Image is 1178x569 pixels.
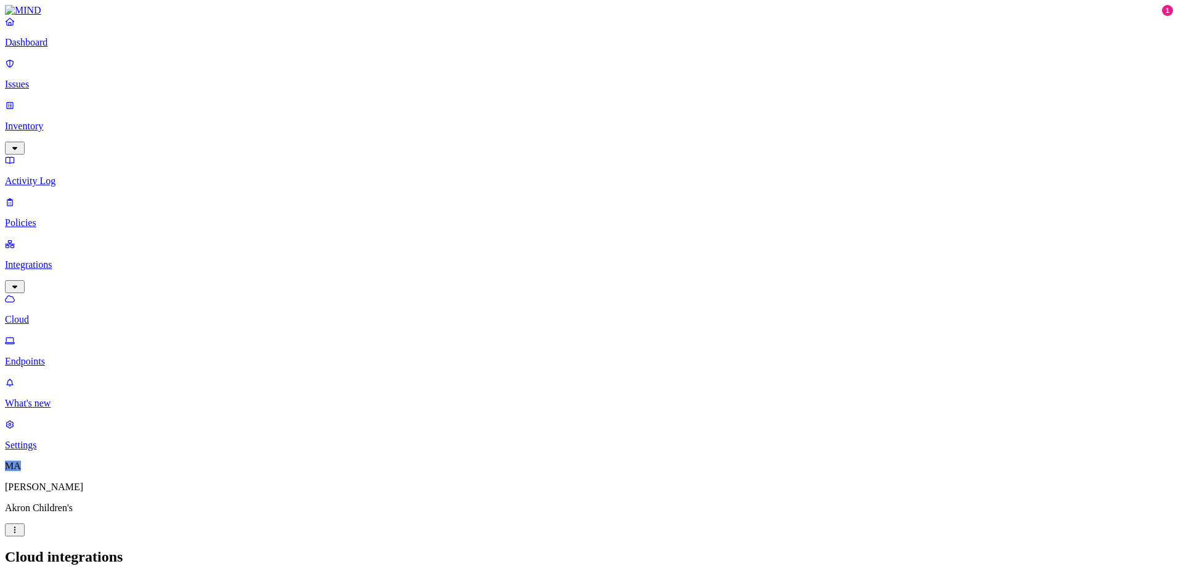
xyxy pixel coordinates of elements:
[5,238,1173,291] a: Integrations
[5,100,1173,153] a: Inventory
[5,461,21,471] span: MA
[5,176,1173,187] p: Activity Log
[5,58,1173,90] a: Issues
[5,155,1173,187] a: Activity Log
[5,549,1173,565] h2: Cloud integrations
[5,121,1173,132] p: Inventory
[5,217,1173,228] p: Policies
[5,5,1173,16] a: MIND
[5,419,1173,451] a: Settings
[1162,5,1173,16] div: 1
[5,335,1173,367] a: Endpoints
[5,377,1173,409] a: What's new
[5,16,1173,48] a: Dashboard
[5,196,1173,228] a: Policies
[5,356,1173,367] p: Endpoints
[5,398,1173,409] p: What's new
[5,502,1173,514] p: Akron Children's
[5,293,1173,325] a: Cloud
[5,259,1173,270] p: Integrations
[5,37,1173,48] p: Dashboard
[5,440,1173,451] p: Settings
[5,5,41,16] img: MIND
[5,79,1173,90] p: Issues
[5,314,1173,325] p: Cloud
[5,482,1173,493] p: [PERSON_NAME]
